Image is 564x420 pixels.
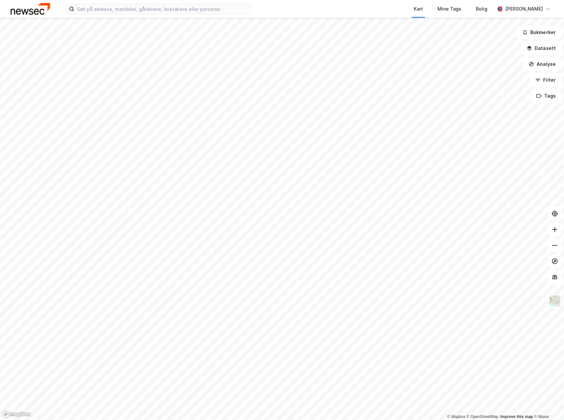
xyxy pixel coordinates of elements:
[476,5,487,13] div: Bolig
[11,3,50,15] img: newsec-logo.f6e21ccffca1b3a03d2d.png
[74,4,251,14] input: Søk på adresse, matrikkel, gårdeiere, leietakere eller personer
[505,5,543,13] div: [PERSON_NAME]
[414,5,423,13] div: Kart
[530,73,561,87] button: Filter
[548,295,561,307] img: Z
[531,89,561,103] button: Tags
[531,388,564,420] iframe: Chat Widget
[438,5,461,13] div: Mine Tags
[447,414,465,419] a: Mapbox
[531,388,564,420] div: Kontrollprogram for chat
[523,58,561,71] button: Analyse
[521,42,561,55] button: Datasett
[2,410,31,418] a: Mapbox homepage
[467,414,499,419] a: OpenStreetMap
[517,26,561,39] button: Bokmerker
[500,414,533,419] a: Improve this map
